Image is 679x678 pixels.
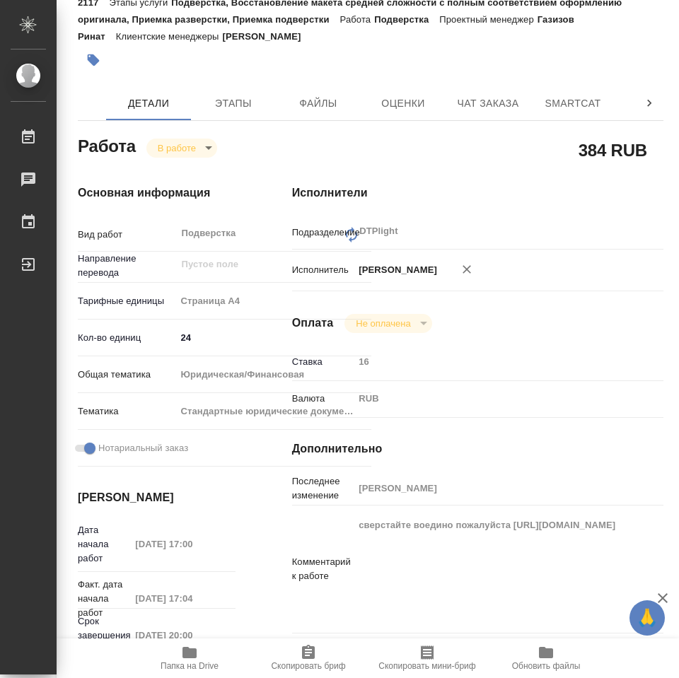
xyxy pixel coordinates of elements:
div: Стандартные юридические документы, договоры, уставы [175,399,371,423]
h2: Работа [78,132,136,158]
span: 🙏 [635,603,659,633]
span: Папка на Drive [161,661,219,671]
p: Проектный менеджер [439,14,537,25]
p: Общая тематика [78,368,175,382]
h4: Основная информация [78,185,236,201]
span: SmartCat [539,95,607,112]
span: Скопировать мини-бриф [378,661,475,671]
input: Пустое поле [354,478,632,498]
h4: Оплата [292,315,334,332]
p: Валюта [292,392,354,406]
div: В работе [344,314,431,333]
span: Этапы [199,95,267,112]
button: Папка на Drive [130,638,249,678]
span: Файлы [284,95,352,112]
span: Скопировать бриф [271,661,345,671]
h4: Исполнители [292,185,663,201]
p: Дата начала работ [78,523,130,566]
p: Последнее изменение [292,474,354,503]
textarea: сверстайте воедино пожалуйста [URL][DOMAIN_NAME] [354,513,632,622]
p: Тарифные единицы [78,294,175,308]
input: Пустое поле [130,534,235,554]
p: [PERSON_NAME] [223,31,312,42]
h4: [PERSON_NAME] [78,489,236,506]
input: Пустое поле [130,588,235,609]
p: Срок завершения работ [78,614,130,657]
p: Комментарий к работе [292,555,354,583]
p: Клиентские менеджеры [116,31,223,42]
div: RUB [354,387,632,411]
input: Пустое поле [130,625,235,645]
input: Пустое поле [180,256,338,273]
button: Удалить исполнителя [451,254,482,285]
input: Пустое поле [354,351,632,372]
span: Оценки [369,95,437,112]
p: Ставка [292,355,354,369]
p: Направление перевода [78,252,175,280]
span: Чат заказа [454,95,522,112]
p: Подверстка [374,14,439,25]
p: Работа [340,14,375,25]
span: Нотариальный заказ [98,441,188,455]
h2: 384 RUB [579,138,647,162]
button: В работе [153,142,200,154]
button: 🙏 [629,600,665,636]
h4: Дополнительно [292,440,663,457]
button: Обновить файлы [487,638,605,678]
button: Не оплачена [352,317,414,329]
div: Юридическая/Финансовая [175,363,371,387]
button: Скопировать мини-бриф [368,638,487,678]
p: [PERSON_NAME] [354,263,437,277]
div: Страница А4 [175,289,371,313]
button: Добавить тэг [78,45,109,76]
span: Обновить файлы [512,661,581,671]
p: Факт. дата начала работ [78,578,130,620]
span: Детали [115,95,182,112]
p: Вид работ [78,228,175,242]
input: ✎ Введи что-нибудь [175,327,371,348]
div: В работе [146,139,217,158]
button: Скопировать бриф [249,638,368,678]
p: Кол-во единиц [78,331,175,345]
p: Тематика [78,404,175,419]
